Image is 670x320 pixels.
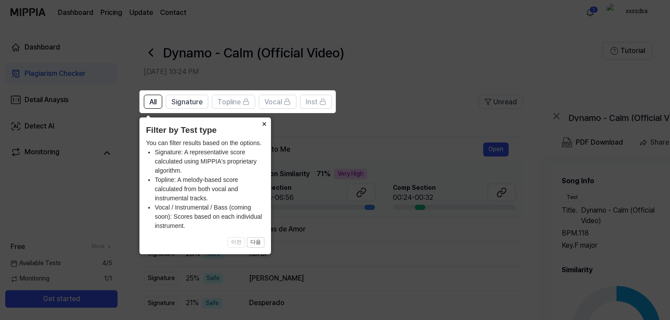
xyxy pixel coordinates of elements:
button: Close [257,117,271,130]
button: 다음 [247,237,264,248]
span: Vocal [264,97,282,107]
span: Inst [306,97,317,107]
div: You can filter results based on the options. [146,139,264,231]
button: Topline [212,95,255,109]
span: All [150,97,157,107]
button: Vocal [259,95,296,109]
li: Signature: A representative score calculated using MIPPIA's proprietary algorithm. [155,148,264,175]
button: Inst [300,95,332,109]
li: Topline: A melody-based score calculated from both vocal and instrumental tracks. [155,175,264,203]
button: All [144,95,162,109]
span: Signature [171,97,203,107]
li: Vocal / Instrumental / Bass (coming soon): Scores based on each individual instrument. [155,203,264,231]
span: Topline [217,97,241,107]
button: Signature [166,95,208,109]
header: Filter by Test type [146,124,264,137]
